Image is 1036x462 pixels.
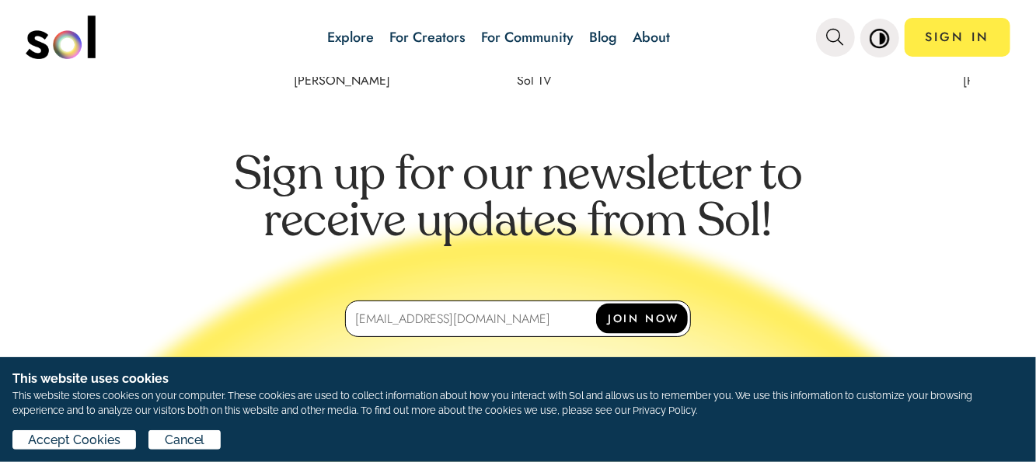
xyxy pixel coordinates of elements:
p: Sign up for our newsletter to receive updates from Sol! [208,153,829,277]
button: Cancel [148,430,220,450]
img: logo [26,16,96,59]
span: Cancel [165,431,205,450]
button: JOIN NOW [596,304,688,334]
a: SIGN IN [905,18,1010,57]
a: Blog [589,27,617,47]
a: For Creators [389,27,466,47]
input: Enter your email [345,300,691,337]
h1: This website uses cookies [12,370,1024,388]
a: For Community [481,27,574,47]
a: About [633,27,670,47]
p: This website stores cookies on your computer. These cookies are used to collect information about... [12,388,1024,418]
nav: main navigation [26,10,1010,64]
a: Explore [327,27,374,47]
p: [PERSON_NAME] [294,71,504,89]
p: Sol TV [517,71,727,89]
button: Accept Cookies [12,430,136,450]
span: Accept Cookies [28,431,120,450]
